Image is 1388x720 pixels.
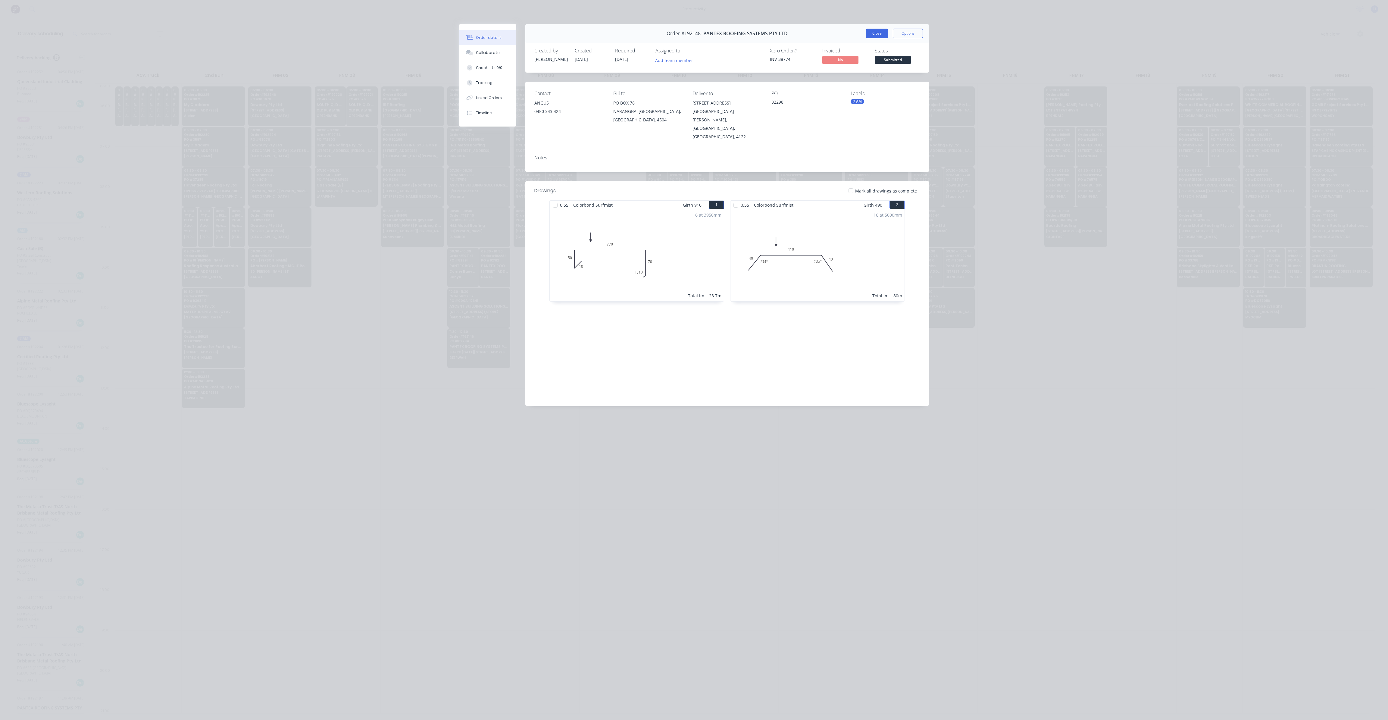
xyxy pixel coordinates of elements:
[692,99,762,141] div: [STREET_ADDRESS][GEOGRAPHIC_DATA][PERSON_NAME], [GEOGRAPHIC_DATA], [GEOGRAPHIC_DATA], 4122
[459,45,516,60] button: Collaborate
[652,56,696,64] button: Add team member
[558,201,571,209] span: 0.55
[476,65,502,70] div: Checklists 0/0
[692,91,762,96] div: Deliver to
[534,48,567,54] div: Created by
[872,293,889,299] div: Total lm
[613,91,683,96] div: Bill to
[534,91,604,96] div: Contact
[459,105,516,121] button: Timeline
[875,56,911,65] button: Submitted
[459,30,516,45] button: Order details
[476,95,502,101] div: Linked Orders
[771,91,841,96] div: PO
[534,99,604,118] div: ANGUS0450 343 424
[893,293,902,299] div: 80m
[534,187,556,194] div: Drawings
[613,99,683,124] div: PO BOX 78NARANGBA, [GEOGRAPHIC_DATA], [GEOGRAPHIC_DATA], 4504
[695,212,721,218] div: 6 at 3950mm
[875,56,911,64] span: Submitted
[550,209,724,301] div: 01050770FE10706 at 3950mmTotal lm23.7m
[575,48,608,54] div: Created
[889,201,905,209] button: 2
[655,56,696,64] button: Add team member
[534,155,920,161] div: Notes
[893,29,923,38] button: Options
[692,107,762,141] div: [GEOGRAPHIC_DATA][PERSON_NAME], [GEOGRAPHIC_DATA], [GEOGRAPHIC_DATA], 4122
[875,48,920,54] div: Status
[459,90,516,105] button: Linked Orders
[476,35,502,40] div: Order details
[752,201,796,209] span: Colorbond Surfmist
[692,99,762,107] div: [STREET_ADDRESS]
[771,99,841,107] div: 82298
[459,60,516,75] button: Checklists 0/0
[709,201,724,209] button: 1
[476,80,492,86] div: Tracking
[476,50,500,55] div: Collaborate
[575,56,588,62] span: [DATE]
[688,293,704,299] div: Total lm
[855,188,917,194] span: Mark all drawings as complete
[613,99,683,107] div: PO BOX 78
[459,75,516,90] button: Tracking
[851,99,864,104] div: 7 AM
[534,107,604,116] div: 0450 343 424
[770,48,815,54] div: Xero Order #
[874,212,902,218] div: 16 at 5000mm
[667,31,703,36] span: Order #192148 -
[534,99,604,107] div: ANGUS
[770,56,815,62] div: INV-38774
[738,201,752,209] span: 0.55
[822,56,858,64] span: No
[613,107,683,124] div: NARANGBA, [GEOGRAPHIC_DATA], [GEOGRAPHIC_DATA], 4504
[615,48,648,54] div: Required
[703,31,788,36] span: PANTEX ROOFING SYSTEMS PTY LTD
[864,201,882,209] span: Girth 490
[571,201,615,209] span: Colorbond Surfmist
[534,56,567,62] div: [PERSON_NAME]
[730,209,905,301] div: 04041040135º135º16 at 5000mmTotal lm80m
[822,48,867,54] div: Invoiced
[866,29,888,38] button: Close
[709,293,721,299] div: 23.7m
[476,110,492,116] div: Timeline
[655,48,716,54] div: Assigned to
[615,56,628,62] span: [DATE]
[683,201,702,209] span: Girth 910
[851,91,920,96] div: Labels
